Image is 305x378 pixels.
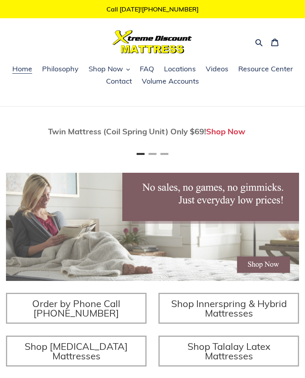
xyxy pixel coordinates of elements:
span: Locations [164,64,196,74]
a: Home [8,63,36,75]
a: Shop [MEDICAL_DATA] Mattresses [6,336,147,367]
span: Videos [206,64,228,74]
span: Home [12,64,32,74]
span: Shop Innerspring & Hybrid Mattresses [171,298,287,319]
span: Contact [106,76,132,86]
span: Resource Center [238,64,293,74]
img: Xtreme Discount Mattress [113,30,192,53]
a: Contact [102,76,136,88]
a: Resource Center [234,63,297,75]
a: Shop Talalay Latex Mattresses [158,336,299,367]
a: Philosophy [38,63,83,75]
img: herobannermay2022-1652879215306_1200x.jpg [6,173,299,281]
a: Volume Accounts [138,76,203,88]
span: Shop Talalay Latex Mattresses [187,340,270,362]
button: Shop Now [85,63,134,75]
button: Page 2 [149,153,156,155]
a: [PHONE_NUMBER] [142,5,199,13]
a: Videos [202,63,232,75]
a: FAQ [136,63,158,75]
span: Shop [MEDICAL_DATA] Mattresses [25,340,128,362]
span: Volume Accounts [142,76,199,86]
span: Shop Now [89,64,123,74]
span: FAQ [140,64,154,74]
span: Twin Mattress (Coil Spring Unit) Only $69! [48,126,206,136]
a: Shop Innerspring & Hybrid Mattresses [158,293,299,324]
button: Page 1 [137,153,145,155]
a: Order by Phone Call [PHONE_NUMBER] [6,293,147,324]
span: Order by Phone Call [PHONE_NUMBER] [32,298,120,319]
span: Philosophy [42,64,79,74]
a: Locations [160,63,200,75]
a: Shop Now [206,126,245,136]
button: Page 3 [160,153,168,155]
